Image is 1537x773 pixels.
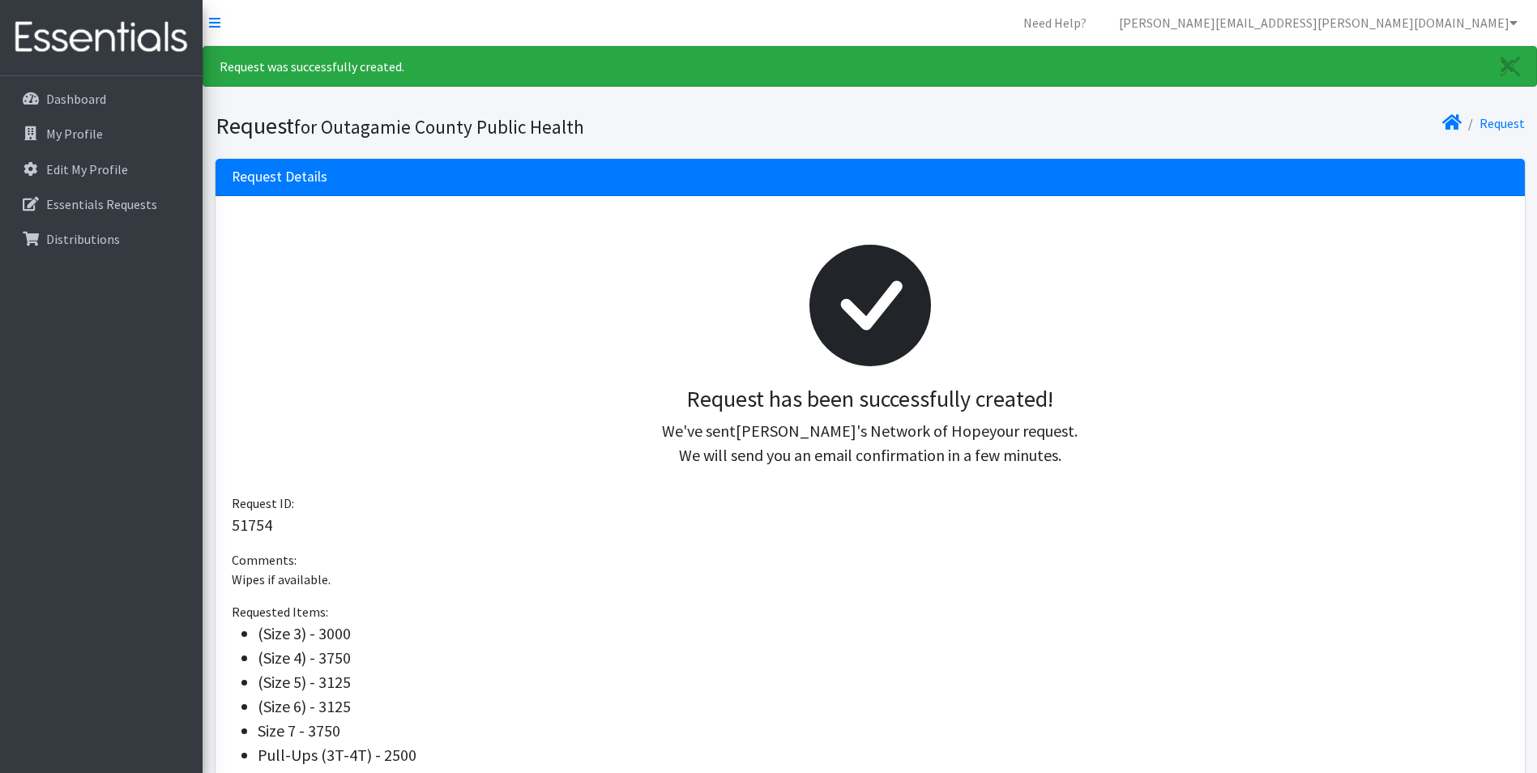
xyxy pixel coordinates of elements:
[46,196,157,212] p: Essentials Requests
[258,621,1509,646] li: (Size 3) - 3000
[245,386,1496,413] h3: Request has been successfully created!
[46,126,103,142] p: My Profile
[1106,6,1531,39] a: [PERSON_NAME][EMAIL_ADDRESS][PERSON_NAME][DOMAIN_NAME]
[6,117,196,150] a: My Profile
[6,223,196,255] a: Distributions
[6,11,196,65] img: HumanEssentials
[232,604,328,620] span: Requested Items:
[232,513,1509,537] p: 51754
[203,46,1537,87] div: Request was successfully created.
[6,188,196,220] a: Essentials Requests
[232,552,297,568] span: Comments:
[232,570,1509,589] p: Wipes if available.
[46,91,106,107] p: Dashboard
[1479,115,1525,131] a: Request
[6,83,196,115] a: Dashboard
[258,670,1509,694] li: (Size 5) - 3125
[1484,47,1536,86] a: Close
[6,153,196,186] a: Edit My Profile
[46,231,120,247] p: Distributions
[232,169,327,186] h3: Request Details
[245,419,1496,468] p: We've sent your request. We will send you an email confirmation in a few minutes.
[258,694,1509,719] li: (Size 6) - 3125
[258,743,1509,767] li: Pull-Ups (3T-4T) - 2500
[294,115,584,139] small: for Outagamie County Public Health
[258,646,1509,670] li: (Size 4) - 3750
[736,421,989,441] span: [PERSON_NAME]'s Network of Hope
[46,161,128,177] p: Edit My Profile
[1010,6,1099,39] a: Need Help?
[232,495,294,511] span: Request ID:
[216,112,865,140] h1: Request
[258,719,1509,743] li: Size 7 - 3750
